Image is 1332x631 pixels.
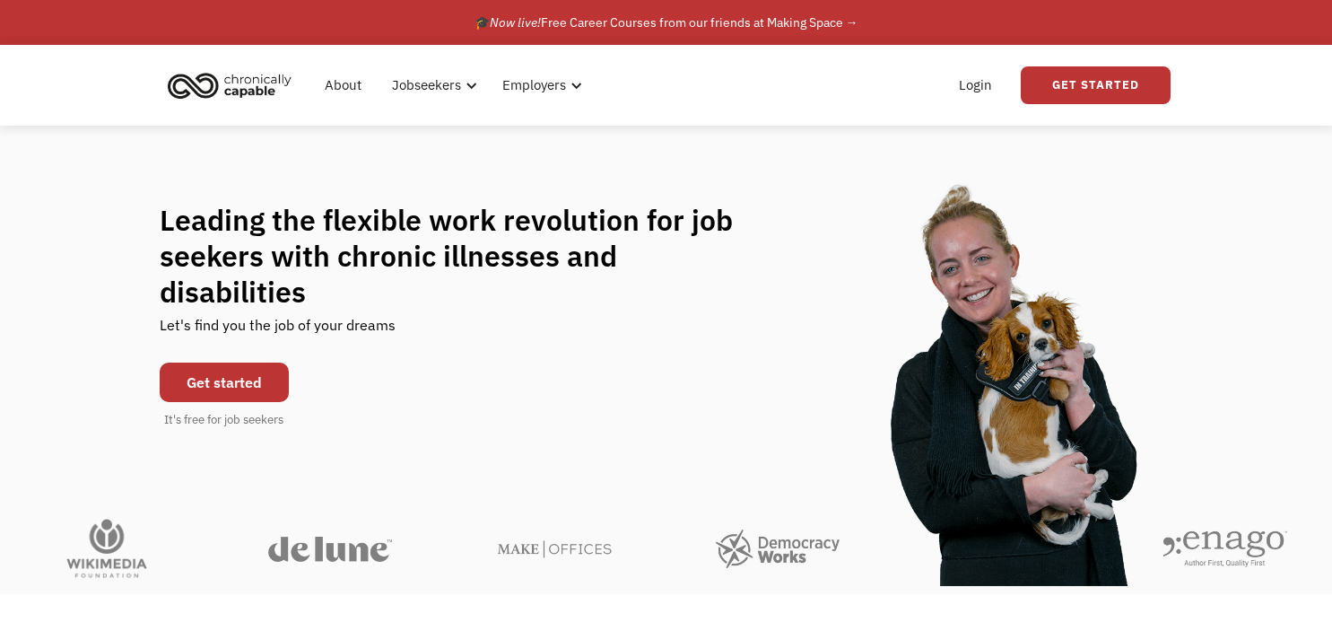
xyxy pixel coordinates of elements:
a: Get started [160,363,289,402]
em: Now live! [490,14,541,31]
div: Employers [492,57,588,114]
div: It's free for job seekers [164,411,283,429]
h1: Leading the flexible work revolution for job seekers with chronic illnesses and disabilities [160,202,768,310]
a: Login [948,57,1003,114]
div: Jobseekers [392,74,461,96]
img: Chronically Capable logo [162,66,297,105]
a: About [314,57,372,114]
a: home [162,66,305,105]
div: Employers [502,74,566,96]
a: Get Started [1021,66,1171,104]
div: 🎓 Free Career Courses from our friends at Making Space → [474,12,858,33]
div: Jobseekers [381,57,483,114]
div: Let's find you the job of your dreams [160,310,396,354]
